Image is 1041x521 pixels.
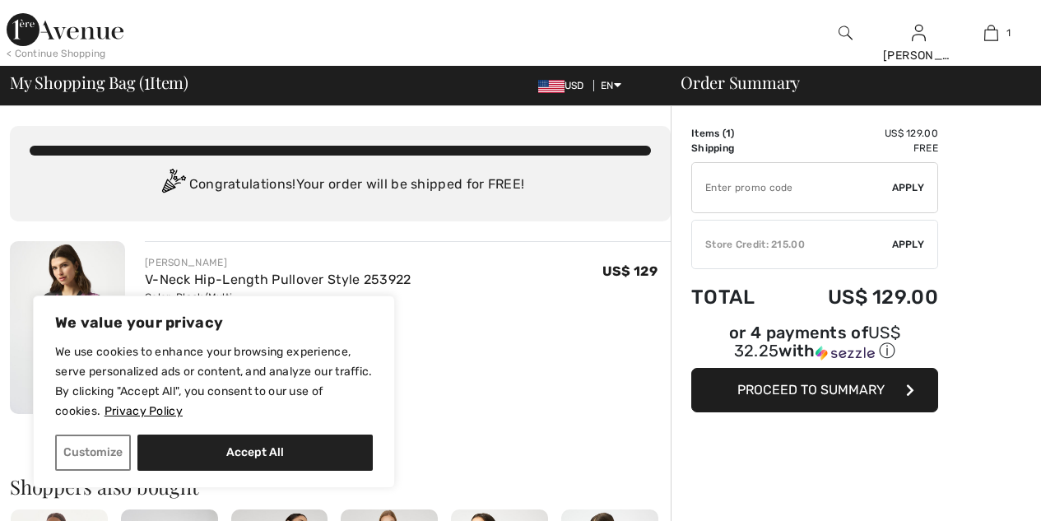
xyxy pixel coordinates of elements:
div: [PERSON_NAME] [883,47,955,64]
img: US Dollar [538,80,565,93]
td: Items ( ) [691,126,782,141]
td: Free [782,141,938,156]
div: [PERSON_NAME] [145,255,411,270]
a: 1 [955,23,1027,43]
button: Proceed to Summary [691,368,938,412]
span: 1 [144,70,150,91]
input: Promo code [692,163,892,212]
div: Store Credit: 215.00 [692,237,892,252]
td: US$ 129.00 [782,269,938,325]
div: Congratulations! Your order will be shipped for FREE! [30,169,651,202]
button: Accept All [137,435,373,471]
div: Color: Black/Multi Size: XL [145,290,411,319]
a: Privacy Policy [104,403,184,419]
a: Sign In [912,25,926,40]
img: search the website [839,23,853,43]
h2: Shoppers also bought [10,477,671,496]
span: 1 [726,128,731,139]
div: < Continue Shopping [7,46,106,61]
img: 1ère Avenue [7,13,123,46]
img: V-Neck Hip-Length Pullover Style 253922 [10,241,125,414]
p: We use cookies to enhance your browsing experience, serve personalized ads or content, and analyz... [55,342,373,421]
td: US$ 129.00 [782,126,938,141]
button: Customize [55,435,131,471]
span: Apply [892,237,925,252]
span: 1 [1006,26,1011,40]
img: Sezzle [816,346,875,361]
span: USD [538,80,591,91]
span: My Shopping Bag ( Item) [10,74,188,91]
div: or 4 payments ofUS$ 32.25withSezzle Click to learn more about Sezzle [691,325,938,368]
img: Congratulation2.svg [156,169,189,202]
td: Shipping [691,141,782,156]
img: My Info [912,23,926,43]
span: EN [601,80,621,91]
img: My Bag [984,23,998,43]
span: US$ 32.25 [734,323,900,361]
a: V-Neck Hip-Length Pullover Style 253922 [145,272,411,287]
span: Proceed to Summary [737,382,885,398]
td: Total [691,269,782,325]
div: Order Summary [661,74,1031,91]
span: Apply [892,180,925,195]
span: US$ 129 [602,263,658,279]
p: We value your privacy [55,313,373,333]
div: We value your privacy [33,295,395,488]
div: or 4 payments of with [691,325,938,362]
